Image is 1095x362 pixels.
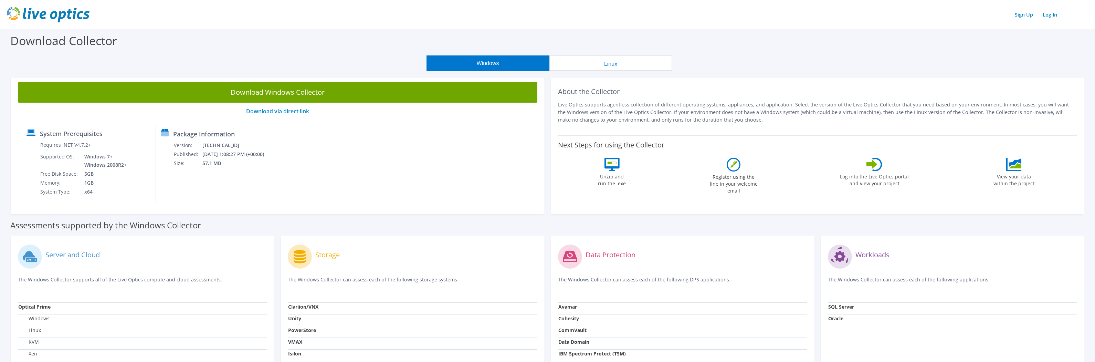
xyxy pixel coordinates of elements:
td: Memory: [40,178,79,187]
td: Published: [173,150,202,159]
label: Register using the line in your welcome email [708,172,759,194]
td: Version: [173,141,202,150]
td: 57.1 MB [202,159,273,168]
strong: Unity [288,315,301,322]
strong: SQL Server [828,303,854,310]
strong: PowerStore [288,327,316,333]
td: 5GB [79,169,128,178]
label: KVM [18,339,39,345]
p: Live Optics supports agentless collection of different operating systems, appliances, and applica... [558,101,1077,124]
label: Windows [18,315,50,322]
strong: Clariion/VNX [288,303,318,310]
strong: Isilon [288,350,301,357]
label: Unzip and run the .exe [596,171,628,187]
label: Requires .NET V4.7.2+ [40,142,91,148]
td: x64 [79,187,128,196]
a: Download via direct link [246,107,309,115]
label: Data Protection [586,251,635,258]
img: live_optics_svg.svg [7,7,90,22]
td: 1GB [79,178,128,187]
button: Windows [427,55,549,71]
td: [DATE] 1:08:27 PM (+00:00) [202,150,273,159]
label: Package Information [173,131,235,137]
label: Download Collector [10,33,117,49]
label: Storage [315,251,340,258]
label: Assessments supported by the Windows Collector [10,222,201,229]
button: Linux [549,55,672,71]
strong: Oracle [828,315,843,322]
strong: Avamar [558,303,577,310]
td: [TECHNICAL_ID] [202,141,273,150]
td: Windows 7+ Windows 2008R2+ [79,152,128,169]
td: System Type: [40,187,79,196]
td: Free Disk Space: [40,169,79,178]
p: The Windows Collector supports all of the Live Optics compute and cloud assessments. [18,276,267,290]
td: Size: [173,159,202,168]
strong: CommVault [558,327,587,333]
label: Next Steps for using the Collector [558,141,664,149]
label: System Prerequisites [40,130,103,137]
strong: Data Domain [558,339,589,345]
td: Supported OS: [40,152,79,169]
h2: About the Collector [558,87,1077,96]
label: Xen [18,350,37,357]
strong: Cohesity [558,315,579,322]
p: The Windows Collector can assess each of the following DPS applications. [558,276,807,290]
strong: IBM Spectrum Protect (TSM) [558,350,626,357]
label: Log into the Live Optics portal and view your project [840,171,909,187]
p: The Windows Collector can assess each of the following storage systems. [288,276,537,290]
strong: Optical Prime [18,303,51,310]
strong: VMAX [288,339,302,345]
a: Sign Up [1011,10,1036,20]
label: Linux [18,327,41,334]
label: Workloads [855,251,889,258]
a: Download Windows Collector [18,82,537,103]
label: Server and Cloud [45,251,100,258]
a: Log In [1039,10,1061,20]
label: View your data within the project [989,171,1039,187]
p: The Windows Collector can assess each of the following applications. [828,276,1077,290]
